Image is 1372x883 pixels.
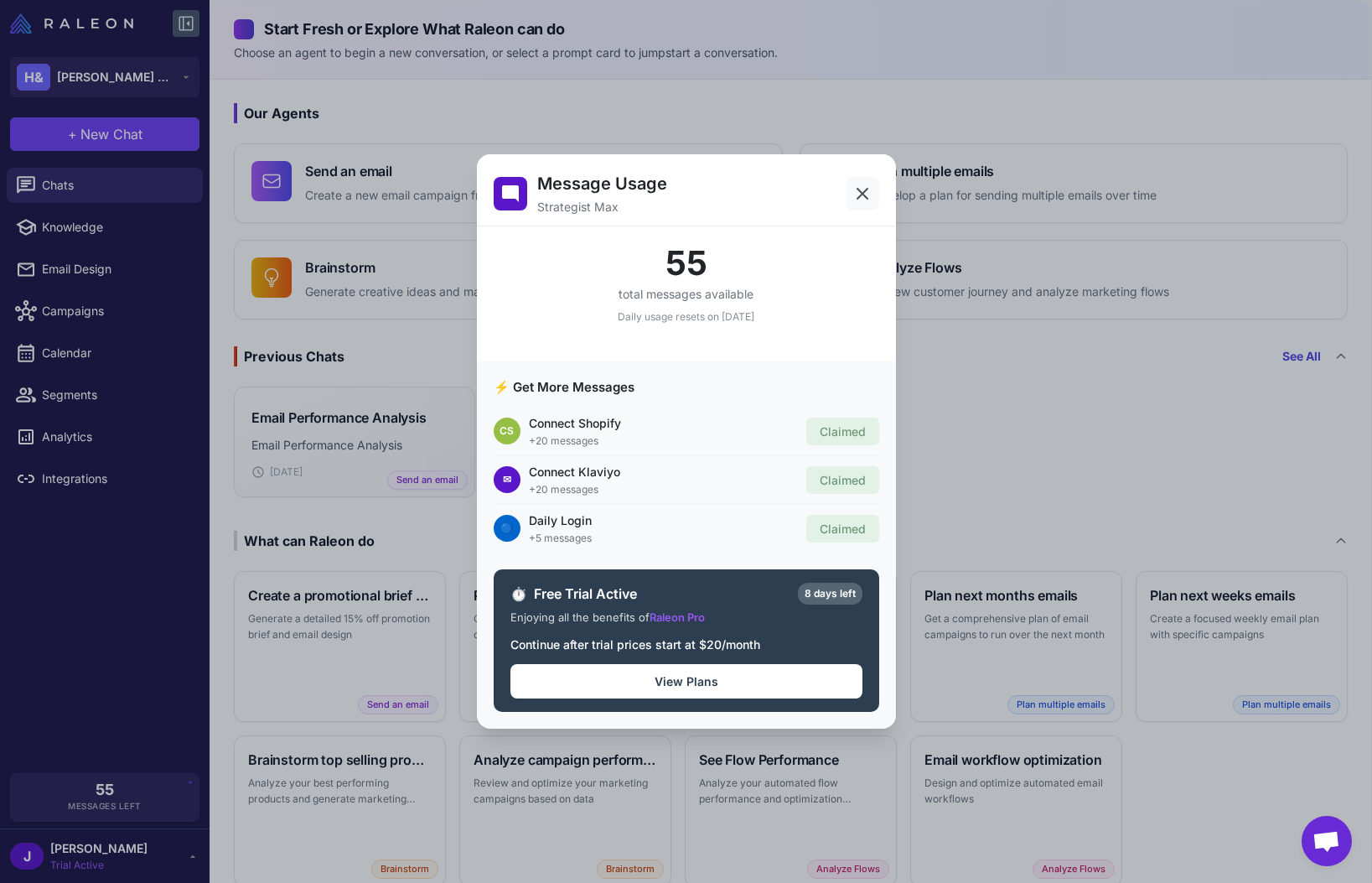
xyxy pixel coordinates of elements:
[510,664,862,699] button: View Plans
[537,171,667,196] h2: Message Usage
[806,466,879,494] button: Claimed
[529,434,798,449] div: +20 messages
[510,610,862,626] div: Enjoying all the benefits of
[820,424,866,439] span: Claimed
[1302,816,1352,866] div: Open chat
[494,418,520,444] div: CS
[798,583,862,605] div: 8 days left
[537,198,667,216] p: Strategist Max
[494,247,879,280] div: 55
[494,378,879,397] h3: ⚡ Get More Messages
[820,473,866,487] span: Claimed
[806,418,879,445] button: Claimed
[494,515,520,542] div: 🔵
[529,512,798,529] div: Daily Login
[529,482,798,497] div: +20 messages
[510,637,760,652] span: Continue after trial prices start at $20/month
[529,463,798,480] div: Connect Klaviyo
[534,584,791,604] span: Free Trial Active
[650,610,705,624] span: Raleon Pro
[618,310,754,323] span: Daily usage resets on [DATE]
[619,287,753,301] span: total messages available
[494,466,520,493] div: ✉
[820,522,866,536] span: Claimed
[806,515,879,543] button: Claimed
[510,584,527,604] span: ⏱️
[529,531,798,546] div: +5 messages
[529,414,798,432] div: Connect Shopify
